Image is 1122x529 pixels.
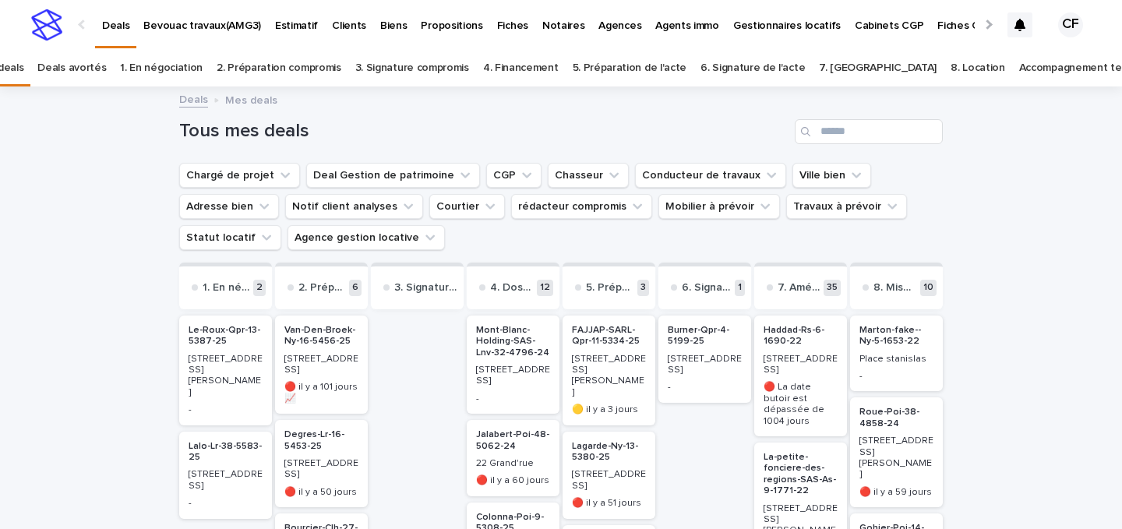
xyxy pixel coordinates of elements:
[764,382,838,427] p: 🔴 La date butoir est dépassée de 1004 jours
[859,487,933,498] p: 🔴 il y a 59 jours
[476,475,550,486] p: 🔴 il y a 60 jours
[635,163,786,188] button: Conducteur de travaux
[467,316,559,414] a: Mont-Blanc-Holding-SAS-Lnv-32-4796-24[STREET_ADDRESS]-
[284,354,358,376] p: [STREET_ADDRESS]
[203,281,250,294] p: 1. En négociation
[284,429,358,452] p: Degres-Lr-16-5453-25
[355,50,469,86] a: 3. Signature compromis
[179,163,300,188] button: Chargé de projet
[563,316,655,425] a: FAJJAP-SARL-Qpr-11-5334-25[STREET_ADDRESS][PERSON_NAME]🟡 il y a 3 jours
[586,281,634,294] p: 5. Préparation de l'acte notarié
[31,9,62,41] img: stacker-logo-s-only.png
[284,325,358,347] p: Van-Den-Broek-Ny-16-5456-25
[573,50,687,86] a: 5. Préparation de l'acte
[284,487,358,498] p: 🔴 il y a 50 jours
[548,163,629,188] button: Chasseur
[511,194,652,219] button: rédacteur compromis
[850,397,943,507] a: Roue-Poi-38-4858-24[STREET_ADDRESS][PERSON_NAME]🔴 il y a 59 jours
[668,354,742,376] p: [STREET_ADDRESS]
[285,194,423,219] button: Notif client analyses
[920,280,937,296] p: 10
[189,441,263,464] p: Lalo-Lr-38-5583-25
[120,50,203,86] a: 1. En négociation
[476,393,550,404] p: -
[225,90,277,108] p: Mes deals
[859,354,933,365] p: Place stanislas
[179,316,272,425] a: Le-Roux-Qpr-13-5387-25[STREET_ADDRESS][PERSON_NAME]-
[859,371,933,382] p: -
[298,281,346,294] p: 2. Préparation compromis
[37,50,106,86] a: Deals avortés
[189,354,263,399] p: [STREET_ADDRESS][PERSON_NAME]
[658,316,751,403] a: Burner-Qpr-4-5199-25[STREET_ADDRESS]-
[764,325,838,347] p: Haddad-Rs-6-1690-22
[951,50,1005,86] a: 8. Location
[253,280,266,296] p: 2
[476,458,550,469] p: 22 Grand'rue
[394,281,457,294] p: 3. Signature compromis
[306,163,480,188] button: Deal Gestion de patrimoine
[275,316,368,414] a: Van-Den-Broek-Ny-16-5456-25[STREET_ADDRESS]🔴 il y a 101 jours 📈
[572,354,646,399] p: [STREET_ADDRESS][PERSON_NAME]
[873,281,917,294] p: 8. Mise en loc et gestion
[572,469,646,492] p: [STREET_ADDRESS]
[189,325,263,347] p: Le-Roux-Qpr-13-5387-25
[792,163,871,188] button: Ville bien
[658,194,780,219] button: Mobilier à prévoir
[824,280,841,296] p: 35
[572,325,646,347] p: FAJJAP-SARL-Qpr-11-5334-25
[476,325,550,358] p: Mont-Blanc-Holding-SAS-Lnv-32-4796-24
[572,498,646,509] p: 🔴 il y a 51 jours
[189,498,263,509] p: -
[778,281,820,294] p: 7. Aménagements et travaux
[179,120,789,143] h1: Tous mes deals
[284,458,358,481] p: [STREET_ADDRESS]
[859,436,933,481] p: [STREET_ADDRESS][PERSON_NAME]
[819,50,937,86] a: 7. [GEOGRAPHIC_DATA]
[786,194,907,219] button: Travaux à prévoir
[1058,12,1083,37] div: CF
[486,163,542,188] button: CGP
[179,225,281,250] button: Statut locatif
[476,365,550,387] p: [STREET_ADDRESS]
[275,420,368,507] a: Degres-Lr-16-5453-25[STREET_ADDRESS]🔴 il y a 50 jours
[850,316,943,392] a: Marton-fake--Ny-5-1653-22Place stanislas-
[537,280,553,296] p: 12
[668,382,742,393] p: -
[764,354,838,376] p: [STREET_ADDRESS]
[682,281,732,294] p: 6. Signature de l'acte notarié
[764,452,838,497] p: La-petite-fonciere-des-regions-SAS-As-9-1771-22
[572,404,646,415] p: 🟡 il y a 3 jours
[217,50,341,86] a: 2. Préparation compromis
[179,194,279,219] button: Adresse bien
[700,50,805,86] a: 6. Signature de l'acte
[637,280,649,296] p: 3
[754,316,847,436] a: Haddad-Rs-6-1690-22[STREET_ADDRESS]🔴 La date butoir est dépassée de 1004 jours
[572,441,646,464] p: Lagarde-Ny-13-5380-25
[429,194,505,219] button: Courtier
[288,225,445,250] button: Agence gestion locative
[859,325,933,347] p: Marton-fake--Ny-5-1653-22
[795,119,943,144] input: Search
[179,432,272,519] a: Lalo-Lr-38-5583-25[STREET_ADDRESS]-
[349,280,362,296] p: 6
[476,429,550,452] p: Jalabert-Poi-48-5062-24
[189,404,263,415] p: -
[490,281,534,294] p: 4. Dossier de financement
[284,382,358,404] p: 🔴 il y a 101 jours 📈
[189,469,263,492] p: [STREET_ADDRESS]
[483,50,559,86] a: 4. Financement
[467,420,559,496] a: Jalabert-Poi-48-5062-2422 Grand'rue🔴 il y a 60 jours
[859,407,933,429] p: Roue-Poi-38-4858-24
[179,90,208,108] a: Deals
[735,280,745,296] p: 1
[668,325,742,347] p: Burner-Qpr-4-5199-25
[563,432,655,519] a: Lagarde-Ny-13-5380-25[STREET_ADDRESS]🔴 il y a 51 jours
